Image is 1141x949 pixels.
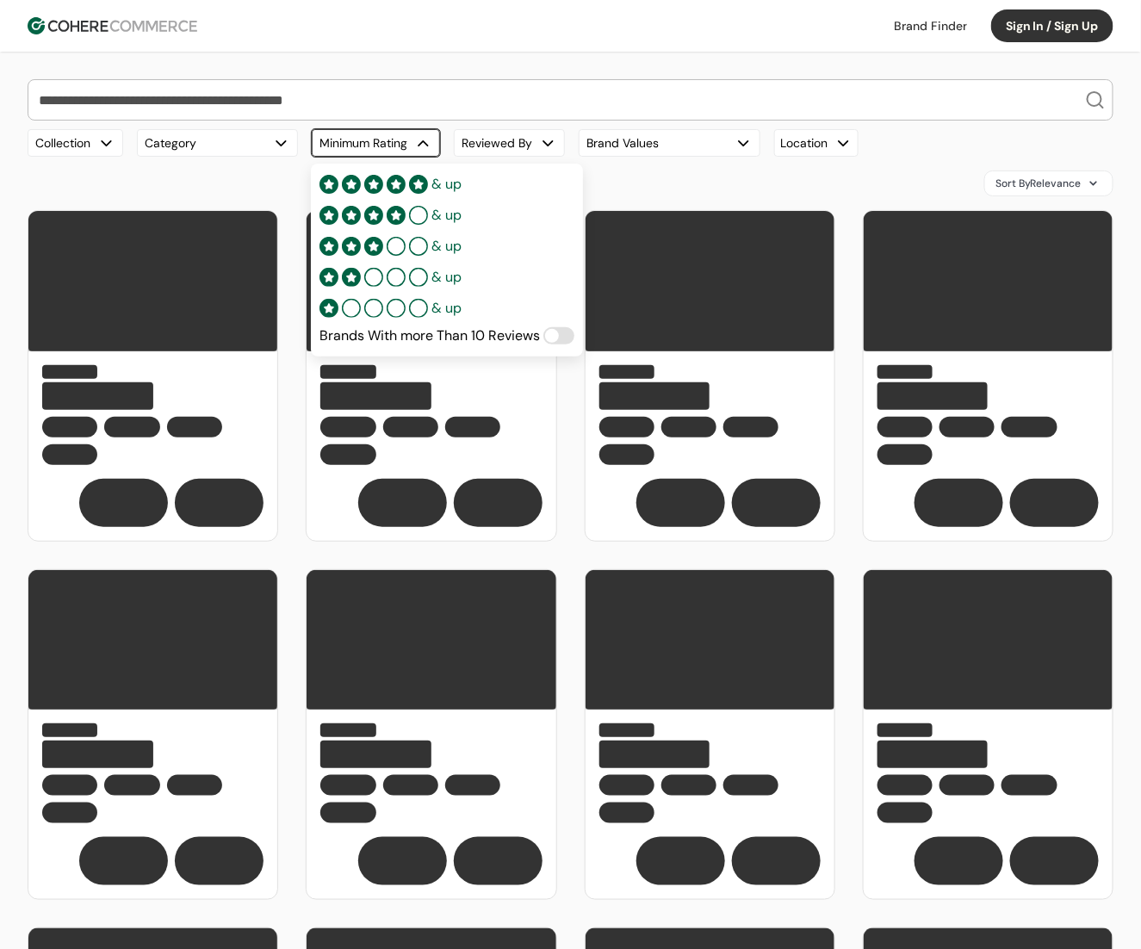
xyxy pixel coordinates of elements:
[995,176,1082,191] span: Sort By Relevance
[319,326,540,346] span: Brands With more Than 10 Reviews
[431,174,462,195] span: & up
[431,298,462,319] span: & up
[991,9,1113,42] button: Sign In / Sign Up
[431,236,462,257] span: & up
[431,205,462,226] span: & up
[28,17,197,34] img: Cohere Logo
[431,267,462,288] span: & up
